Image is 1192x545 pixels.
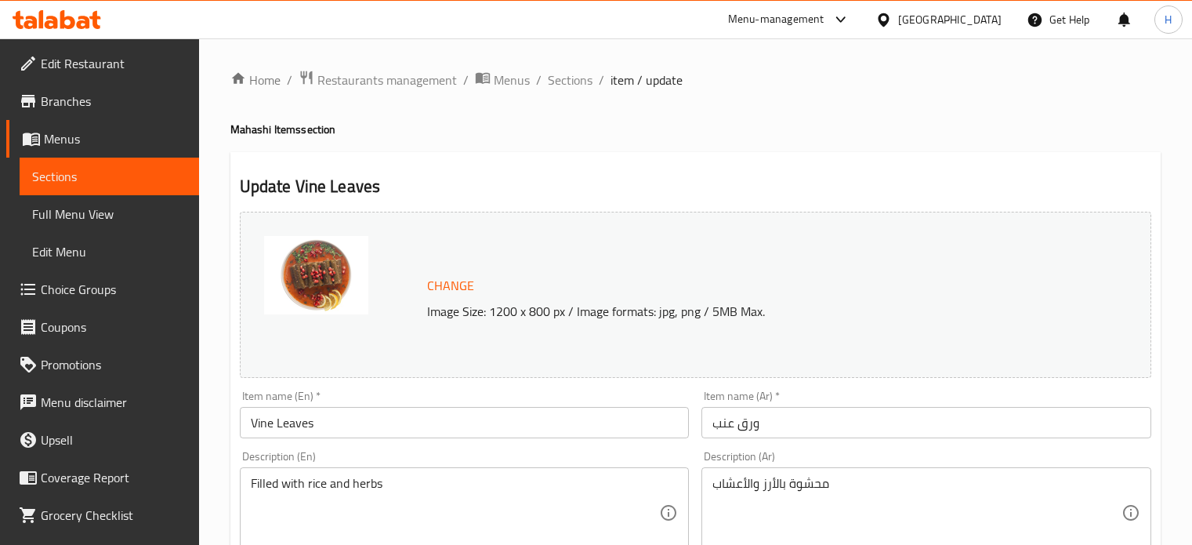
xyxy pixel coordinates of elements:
[20,233,199,271] a: Edit Menu
[20,158,199,195] a: Sections
[427,274,474,297] span: Change
[230,122,1161,137] h4: Mahashi Items section
[6,120,199,158] a: Menus
[6,82,199,120] a: Branches
[41,92,187,111] span: Branches
[728,10,824,29] div: Menu-management
[32,167,187,186] span: Sections
[32,242,187,261] span: Edit Menu
[6,346,199,383] a: Promotions
[536,71,542,89] li: /
[317,71,457,89] span: Restaurants management
[1165,11,1172,28] span: H
[41,393,187,412] span: Menu disclaimer
[32,205,187,223] span: Full Menu View
[264,236,368,314] img: mmw_638463173487568869
[494,71,530,89] span: Menus
[463,71,469,89] li: /
[287,71,292,89] li: /
[240,175,1151,198] h2: Update Vine Leaves
[6,459,199,496] a: Coverage Report
[299,70,457,90] a: Restaurants management
[41,54,187,73] span: Edit Restaurant
[41,318,187,336] span: Coupons
[230,71,281,89] a: Home
[41,280,187,299] span: Choice Groups
[6,271,199,308] a: Choice Groups
[475,70,530,90] a: Menus
[6,45,199,82] a: Edit Restaurant
[44,129,187,148] span: Menus
[240,407,690,438] input: Enter name En
[421,302,1068,321] p: Image Size: 1200 x 800 px / Image formats: jpg, png / 5MB Max.
[41,506,187,525] span: Grocery Checklist
[41,468,187,487] span: Coverage Report
[599,71,604,89] li: /
[6,421,199,459] a: Upsell
[20,195,199,233] a: Full Menu View
[6,308,199,346] a: Coupons
[41,355,187,374] span: Promotions
[610,71,683,89] span: item / update
[41,431,187,449] span: Upsell
[6,383,199,421] a: Menu disclaimer
[701,407,1151,438] input: Enter name Ar
[421,270,480,302] button: Change
[898,11,1002,28] div: [GEOGRAPHIC_DATA]
[6,496,199,534] a: Grocery Checklist
[230,70,1161,90] nav: breadcrumb
[548,71,592,89] a: Sections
